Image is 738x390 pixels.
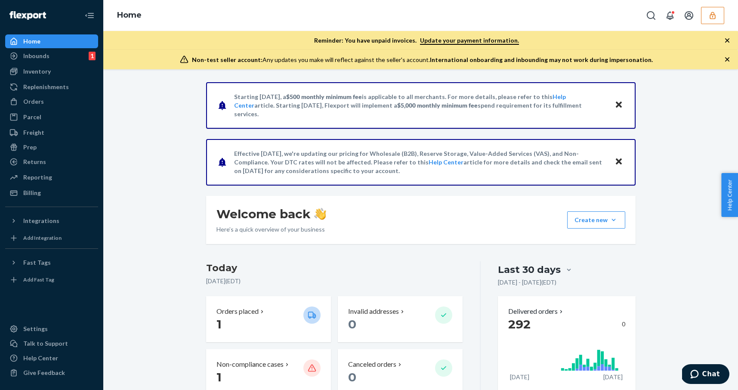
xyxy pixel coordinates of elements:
a: Home [117,10,142,20]
span: 1 [216,317,222,331]
a: Billing [5,186,98,200]
div: Reporting [23,173,52,182]
div: Fast Tags [23,258,51,267]
span: $500 monthly minimum fee [286,93,362,100]
div: Integrations [23,217,59,225]
p: Invalid addresses [348,306,399,316]
div: Talk to Support [23,339,68,348]
div: Inventory [23,67,51,76]
p: [DATE] ( EDT ) [206,277,463,285]
button: Close [613,156,624,168]
a: Returns [5,155,98,169]
div: Parcel [23,113,41,121]
a: Add Integration [5,231,98,245]
div: Last 30 days [498,263,561,276]
p: Here’s a quick overview of your business [216,225,326,234]
span: 1 [216,370,222,384]
button: Invalid addresses 0 [338,296,463,342]
p: Effective [DATE], we're updating our pricing for Wholesale (B2B), Reserve Storage, Value-Added Se... [234,149,606,175]
a: Home [5,34,98,48]
span: $5,000 monthly minimum fee [397,102,478,109]
a: Update your payment information. [420,37,519,45]
button: Give Feedback [5,366,98,380]
span: 0 [348,370,356,384]
p: [DATE] [510,373,529,381]
p: [DATE] [603,373,623,381]
button: Integrations [5,214,98,228]
div: 1 [89,52,96,60]
div: Home [23,37,40,46]
div: Returns [23,158,46,166]
button: Create new [567,211,625,229]
button: Orders placed 1 [206,296,331,342]
div: 0 [508,316,625,332]
a: Add Fast Tag [5,273,98,287]
a: Parcel [5,110,98,124]
div: Give Feedback [23,368,65,377]
a: Inventory [5,65,98,78]
a: Inbounds1 [5,49,98,63]
a: Settings [5,322,98,336]
span: 0 [348,317,356,331]
button: Open account menu [680,7,698,24]
button: Close [613,99,624,111]
div: Billing [23,189,41,197]
span: Non-test seller account: [192,56,262,63]
a: Orders [5,95,98,108]
p: Starting [DATE], a is applicable to all merchants. For more details, please refer to this article... [234,93,606,118]
img: Flexport logo [9,11,46,20]
div: Settings [23,325,48,333]
span: International onboarding and inbounding may not work during impersonation. [430,56,653,63]
iframe: Opens a widget where you can chat to one of our agents [682,364,729,386]
button: Talk to Support [5,337,98,350]
a: Prep [5,140,98,154]
div: Any updates you make will reflect against the seller's account. [192,56,653,64]
div: Freight [23,128,44,137]
button: Close Navigation [81,7,98,24]
ol: breadcrumbs [110,3,148,28]
div: Replenishments [23,83,69,91]
span: 292 [508,317,531,331]
div: Inbounds [23,52,49,60]
div: Help Center [23,354,58,362]
p: Reminder: You have unpaid invoices. [314,36,519,45]
a: Replenishments [5,80,98,94]
div: Add Fast Tag [23,276,54,283]
button: Fast Tags [5,256,98,269]
button: Help Center [721,173,738,217]
h1: Welcome back [216,206,326,222]
a: Help Center [429,158,463,166]
button: Delivered orders [508,306,565,316]
p: [DATE] - [DATE] ( EDT ) [498,278,556,287]
a: Reporting [5,170,98,184]
a: Freight [5,126,98,139]
p: Canceled orders [348,359,396,369]
p: Non-compliance cases [216,359,284,369]
a: Help Center [5,351,98,365]
div: Add Integration [23,234,62,241]
button: Open Search Box [642,7,660,24]
h3: Today [206,261,463,275]
img: hand-wave emoji [314,208,326,220]
p: Orders placed [216,306,259,316]
div: Orders [23,97,44,106]
button: Open notifications [661,7,679,24]
div: Prep [23,143,37,152]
